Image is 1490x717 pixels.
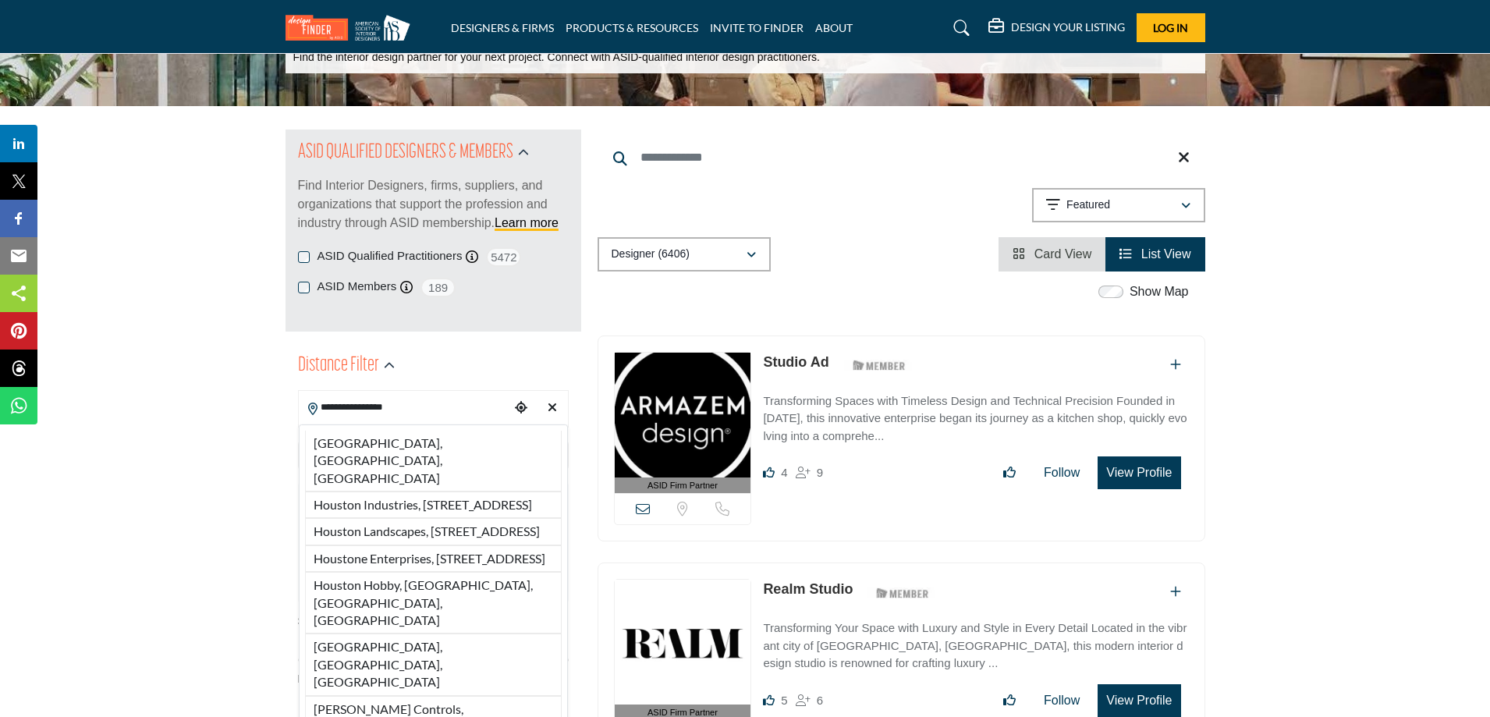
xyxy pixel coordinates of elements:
label: ASID Qualified Practitioners [318,247,463,265]
button: Like listing [993,457,1026,488]
span: 9 [817,466,823,479]
span: Card View [1034,247,1092,261]
h2: Distance Filter [298,352,379,380]
li: Houstone Enterprises, [STREET_ADDRESS] [305,545,562,572]
p: Studio Ad [763,352,828,373]
img: ASID Members Badge Icon [867,583,938,602]
span: Log In [1153,21,1188,34]
button: Follow [1034,457,1090,488]
span: 6 [817,694,823,707]
div: DESIGN YOUR LISTING [988,19,1125,37]
span: 4 [781,466,787,479]
li: [GEOGRAPHIC_DATA], [GEOGRAPHIC_DATA], [GEOGRAPHIC_DATA] [305,634,562,695]
p: Featured [1066,197,1110,213]
span: ASID Firm Partner [647,479,718,492]
span: 189 [420,278,456,297]
a: Learn more [495,216,559,229]
a: View List [1119,247,1190,261]
a: INVITE TO FINDER [710,21,804,34]
input: Search Location [299,392,509,423]
label: ASID Members [318,278,397,296]
a: PRODUCTS & RESOURCES [566,21,698,34]
button: Log In [1137,13,1205,42]
button: Designer (6406) [598,237,771,272]
p: Transforming Your Space with Luxury and Style in Every Detail Located in the vibrant city of [GEO... [763,619,1188,673]
span: List View [1141,247,1191,261]
a: Search [938,16,980,41]
a: DESIGNERS & FIRMS [451,21,554,34]
h5: DESIGN YOUR LISTING [1011,20,1125,34]
a: Add To List [1170,585,1181,598]
label: Show Map [1130,282,1189,301]
input: ASID Qualified Practitioners checkbox [298,251,310,263]
li: List View [1105,237,1204,272]
li: Houston Industries, [STREET_ADDRESS] [305,492,562,518]
a: Transforming Spaces with Timeless Design and Technical Precision Founded in [DATE], this innovati... [763,383,1188,445]
a: ABOUT [815,21,853,34]
div: Clear search location [541,392,564,425]
a: Transforming Your Space with Luxury and Style in Every Detail Located in the vibrant city of [GEO... [763,610,1188,673]
input: ASID Members checkbox [298,282,310,293]
span: N/A [298,671,316,687]
a: Realm Studio [763,581,853,597]
p: Find Interior Designers, firms, suppliers, and organizations that support the profession and indu... [298,176,569,232]
a: ASID Firm Partner [615,353,751,494]
div: Choose your current location [509,392,533,425]
button: Follow [1034,685,1090,716]
p: Transforming Spaces with Timeless Design and Technical Precision Founded in [DATE], this innovati... [763,392,1188,445]
div: Followers [796,691,823,710]
button: View Profile [1098,456,1180,489]
img: ASID Members Badge Icon [844,356,914,375]
span: 5472 [486,247,521,267]
img: Studio Ad [615,353,751,477]
p: Realm Studio [763,579,853,600]
img: Site Logo [286,15,418,41]
button: Like listing [993,685,1026,716]
li: Card View [999,237,1105,272]
span: 5 [781,694,787,707]
a: Studio Ad [763,354,828,370]
a: Add To List [1170,358,1181,371]
a: View Card [1013,247,1091,261]
li: Houston Hobby, [GEOGRAPHIC_DATA], [GEOGRAPHIC_DATA], [GEOGRAPHIC_DATA] [305,572,562,634]
div: Search within: [298,613,569,630]
i: Likes [763,694,775,706]
p: Find the interior design partner for your next project. Connect with ASID-qualified interior desi... [293,50,820,66]
button: View Profile [1098,684,1180,717]
li: [GEOGRAPHIC_DATA], [GEOGRAPHIC_DATA], [GEOGRAPHIC_DATA] [305,431,562,492]
button: Featured [1032,188,1205,222]
img: Realm Studio [615,580,751,705]
div: Followers [796,463,823,482]
li: Houston Landscapes, [STREET_ADDRESS] [305,518,562,545]
h2: ASID QUALIFIED DESIGNERS & MEMBERS [298,139,513,167]
input: Search Keyword [598,139,1205,176]
p: Designer (6406) [612,247,690,262]
i: Likes [763,467,775,478]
